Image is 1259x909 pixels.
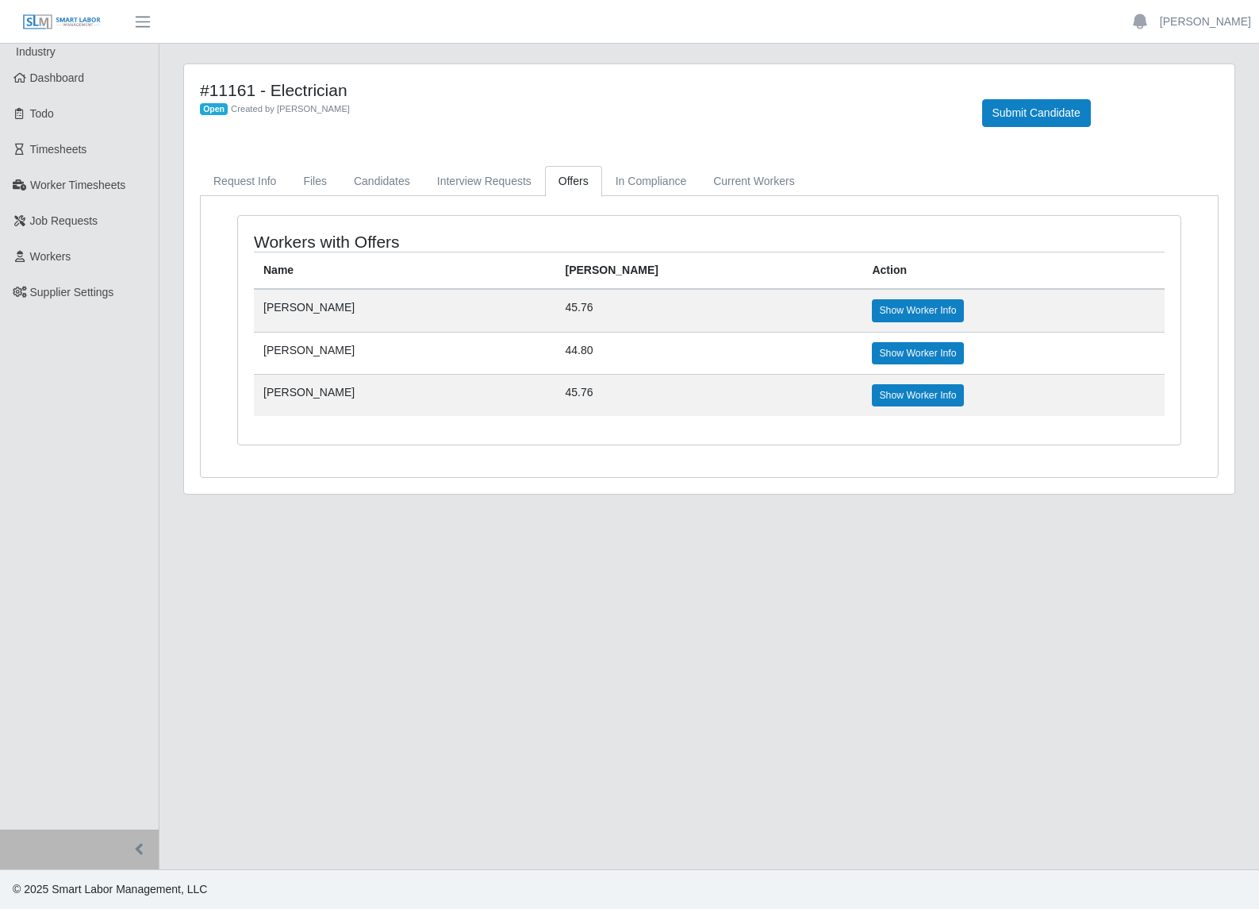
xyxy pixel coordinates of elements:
[30,214,98,227] span: Job Requests
[424,166,545,197] a: Interview Requests
[30,107,54,120] span: Todo
[1160,13,1251,30] a: [PERSON_NAME]
[556,289,863,332] td: 45.76
[872,299,963,322] a: Show Worker Info
[254,252,556,290] th: Name
[254,374,556,416] td: [PERSON_NAME]
[30,250,71,263] span: Workers
[254,332,556,374] td: [PERSON_NAME]
[30,286,114,299] span: Supplier Settings
[22,13,102,31] img: SLM Logo
[872,342,963,364] a: Show Worker Info
[30,71,85,84] span: Dashboard
[254,289,556,332] td: [PERSON_NAME]
[231,104,350,114] span: Created by [PERSON_NAME]
[556,374,863,416] td: 45.76
[545,166,602,197] a: Offers
[254,232,620,252] h4: Workers with Offers
[340,166,424,197] a: Candidates
[872,384,963,406] a: Show Worker Info
[200,103,228,116] span: Open
[290,166,340,197] a: Files
[700,166,808,197] a: Current Workers
[200,166,290,197] a: Request Info
[30,179,125,191] span: Worker Timesheets
[16,45,56,58] span: Industry
[556,252,863,290] th: [PERSON_NAME]
[862,252,1165,290] th: Action
[200,80,958,100] h4: #11161 - Electrician
[13,883,207,896] span: © 2025 Smart Labor Management, LLC
[982,99,1091,127] button: Submit Candidate
[556,332,863,374] td: 44.80
[30,143,87,156] span: Timesheets
[602,166,701,197] a: In Compliance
